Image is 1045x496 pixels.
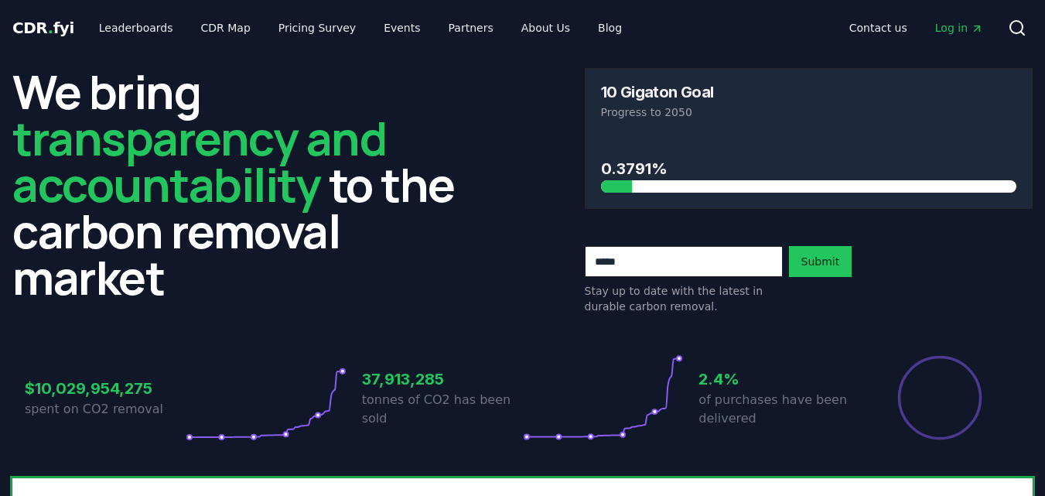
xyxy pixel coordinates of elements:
a: Blog [586,14,634,42]
h3: 0.3791% [601,157,1017,180]
h2: We bring to the carbon removal market [12,68,461,300]
p: Stay up to date with the latest in durable carbon removal. [585,283,783,314]
a: Leaderboards [87,14,186,42]
span: transparency and accountability [12,106,386,216]
p: Progress to 2050 [601,104,1017,120]
a: Events [371,14,432,42]
a: Contact us [837,14,920,42]
button: Submit [789,246,852,277]
span: CDR fyi [12,19,74,37]
p: spent on CO2 removal [25,400,186,419]
h3: 10 Gigaton Goal [601,84,714,100]
a: Log in [923,14,995,42]
nav: Main [837,14,995,42]
p: tonnes of CO2 has been sold [362,391,523,428]
a: About Us [509,14,582,42]
nav: Main [87,14,634,42]
div: Percentage of sales delivered [896,354,983,441]
h3: 37,913,285 [362,368,523,391]
a: CDR Map [189,14,263,42]
h3: $10,029,954,275 [25,377,186,400]
a: Partners [436,14,506,42]
span: . [48,19,53,37]
span: Log in [935,20,983,36]
a: CDR.fyi [12,17,74,39]
a: Pricing Survey [266,14,368,42]
h3: 2.4% [698,368,859,391]
p: of purchases have been delivered [698,391,859,428]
